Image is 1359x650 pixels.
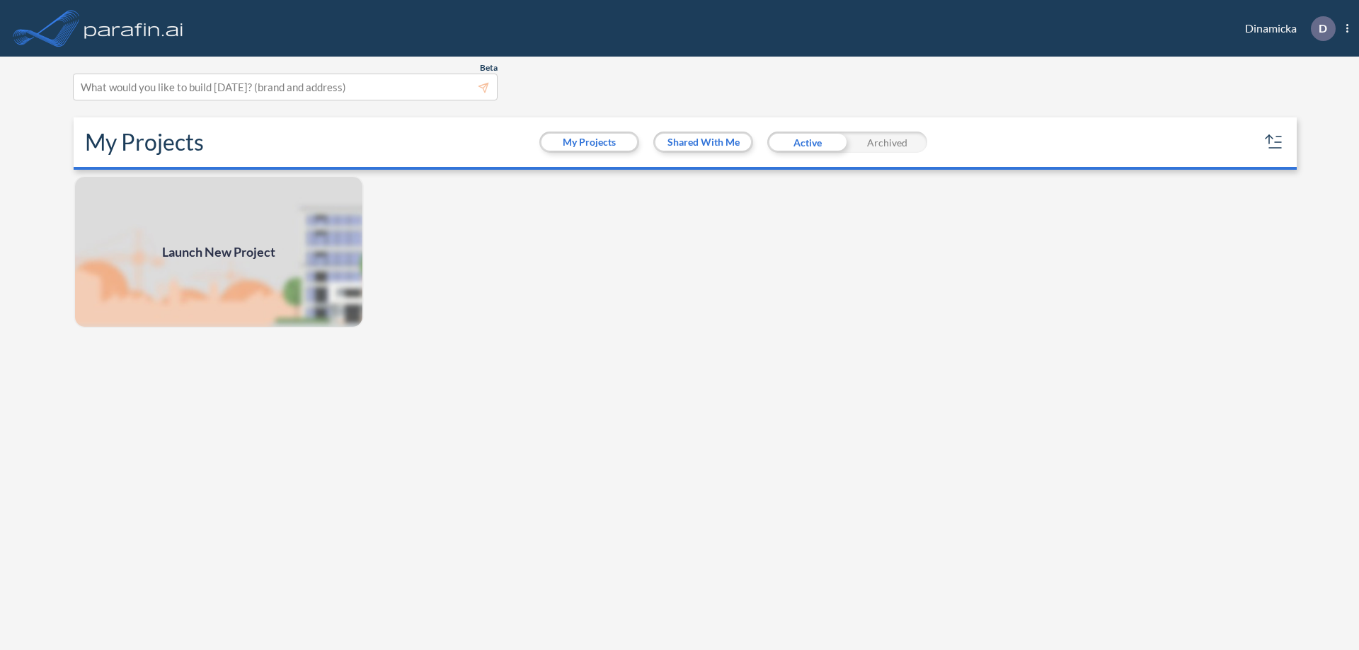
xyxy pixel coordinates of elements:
[767,132,847,153] div: Active
[85,129,204,156] h2: My Projects
[480,62,498,74] span: Beta
[541,134,637,151] button: My Projects
[1319,22,1327,35] p: D
[74,175,364,328] img: add
[847,132,927,153] div: Archived
[1224,16,1348,41] div: Dinamicka
[655,134,751,151] button: Shared With Me
[81,14,186,42] img: logo
[162,243,275,262] span: Launch New Project
[74,175,364,328] a: Launch New Project
[1263,131,1285,153] button: sort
